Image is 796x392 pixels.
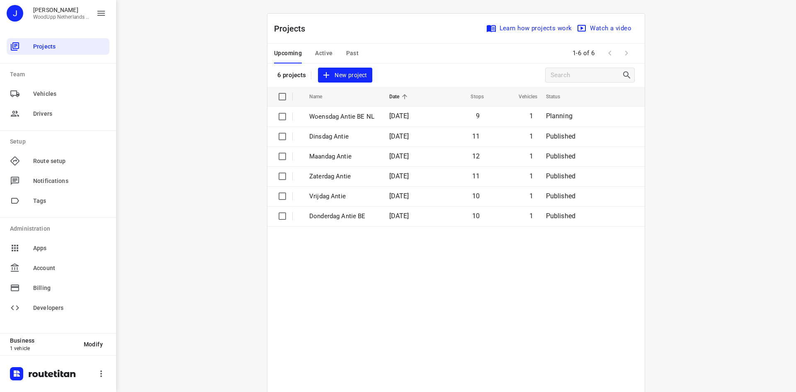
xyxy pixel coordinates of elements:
[33,90,106,98] span: Vehicles
[529,192,533,200] span: 1
[33,284,106,292] span: Billing
[7,192,109,209] div: Tags
[472,152,480,160] span: 12
[10,70,109,79] p: Team
[389,132,409,140] span: [DATE]
[84,341,103,348] span: Modify
[389,172,409,180] span: [DATE]
[7,240,109,256] div: Apps
[546,172,576,180] span: Published
[33,42,106,51] span: Projects
[309,92,333,102] span: Name
[7,105,109,122] div: Drivers
[546,112,573,120] span: Planning
[602,45,618,61] span: Previous Page
[546,192,576,200] span: Published
[546,132,576,140] span: Published
[318,68,372,83] button: New project
[472,132,480,140] span: 11
[10,137,109,146] p: Setup
[529,132,533,140] span: 1
[10,346,77,351] p: 1 vehicle
[309,172,377,181] p: Zaterdag Antie
[622,70,634,80] div: Search
[529,172,533,180] span: 1
[77,337,109,352] button: Modify
[33,177,106,185] span: Notifications
[33,157,106,166] span: Route setup
[389,212,409,220] span: [DATE]
[546,152,576,160] span: Published
[460,92,484,102] span: Stops
[569,44,598,62] span: 1-6 of 6
[529,152,533,160] span: 1
[274,22,312,35] p: Projects
[33,7,90,13] p: Jesper Elenbaas
[389,192,409,200] span: [DATE]
[33,304,106,312] span: Developers
[33,14,90,20] p: WoodUpp Netherlands B.V.
[529,212,533,220] span: 1
[618,45,635,61] span: Next Page
[508,92,538,102] span: Vehicles
[472,212,480,220] span: 10
[546,92,571,102] span: Status
[7,85,109,102] div: Vehicles
[7,5,23,22] div: J
[7,153,109,169] div: Route setup
[389,112,409,120] span: [DATE]
[389,92,410,102] span: Date
[7,260,109,276] div: Account
[472,192,480,200] span: 10
[346,48,359,58] span: Past
[10,337,77,344] p: Business
[529,112,533,120] span: 1
[551,69,622,82] input: Search projects
[309,152,377,161] p: Maandag Antie
[277,71,306,79] p: 6 projects
[309,112,377,122] p: Woensdag Antie BE NL
[315,48,332,58] span: Active
[309,192,377,201] p: Vrijdag Antie
[10,224,109,233] p: Administration
[389,152,409,160] span: [DATE]
[472,172,480,180] span: 11
[33,264,106,273] span: Account
[309,212,377,221] p: Donderdag Antie BE
[33,197,106,205] span: Tags
[33,244,106,253] span: Apps
[7,173,109,189] div: Notifications
[323,70,367,80] span: New project
[546,212,576,220] span: Published
[7,38,109,55] div: Projects
[309,132,377,141] p: Dinsdag Antie
[7,299,109,316] div: Developers
[476,112,480,120] span: 9
[7,280,109,296] div: Billing
[33,110,106,118] span: Drivers
[274,48,302,58] span: Upcoming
